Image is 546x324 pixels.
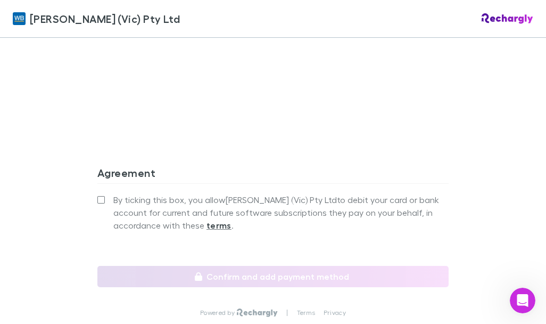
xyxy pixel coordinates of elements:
[237,309,278,317] img: Rechargly Logo
[97,166,449,183] h3: Agreement
[13,12,26,25] img: William Buck (Vic) Pty Ltd's Logo
[286,309,288,317] p: |
[324,309,346,317] a: Privacy
[297,309,315,317] a: Terms
[30,11,180,27] span: [PERSON_NAME] (Vic) Pty Ltd
[113,193,449,232] span: By ticking this box, you allow [PERSON_NAME] (Vic) Pty Ltd to debit your card or bank account for...
[482,13,533,24] img: Rechargly Logo
[200,309,237,317] p: Powered by
[510,288,535,313] iframe: Intercom live chat
[97,266,449,287] button: Confirm and add payment method
[206,220,231,231] strong: terms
